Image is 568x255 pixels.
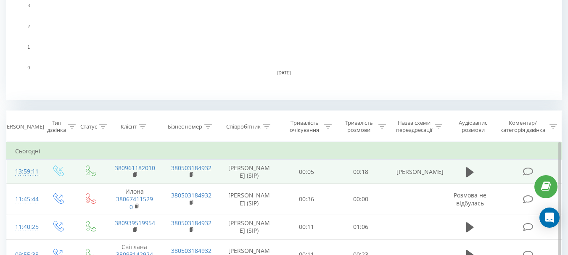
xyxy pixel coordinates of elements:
[280,184,334,215] td: 00:36
[454,191,486,207] span: Розмова не відбулась
[15,219,33,235] div: 11:40:25
[219,160,280,184] td: [PERSON_NAME] (SIP)
[498,119,547,134] div: Коментар/категорія дзвінка
[334,215,388,239] td: 01:06
[341,119,376,134] div: Тривалість розмови
[106,184,163,215] td: Илона
[280,215,334,239] td: 00:11
[168,123,202,130] div: Бізнес номер
[171,164,211,172] a: 380503184932
[115,164,155,172] a: 380961182010
[2,123,44,130] div: [PERSON_NAME]
[171,247,211,255] a: 380503184932
[277,71,291,75] text: [DATE]
[115,219,155,227] a: 380939519954
[219,215,280,239] td: [PERSON_NAME] (SIP)
[80,123,97,130] div: Статус
[219,184,280,215] td: [PERSON_NAME] (SIP)
[121,123,137,130] div: Клієнт
[452,119,494,134] div: Аудіозапис розмови
[539,208,560,228] div: Open Intercom Messenger
[27,4,30,8] text: 3
[116,195,153,210] a: 380674115290
[171,191,211,199] a: 380503184932
[47,119,66,134] div: Тип дзвінка
[15,163,33,180] div: 13:59:11
[396,119,433,134] div: Назва схеми переадресації
[171,219,211,227] a: 380503184932
[334,184,388,215] td: 00:00
[287,119,322,134] div: Тривалість очікування
[226,123,261,130] div: Співробітник
[15,191,33,208] div: 11:45:44
[7,143,562,160] td: Сьогодні
[27,24,30,29] text: 2
[27,45,30,50] text: 1
[280,160,334,184] td: 00:05
[334,160,388,184] td: 00:18
[388,160,444,184] td: [PERSON_NAME]
[27,66,30,70] text: 0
